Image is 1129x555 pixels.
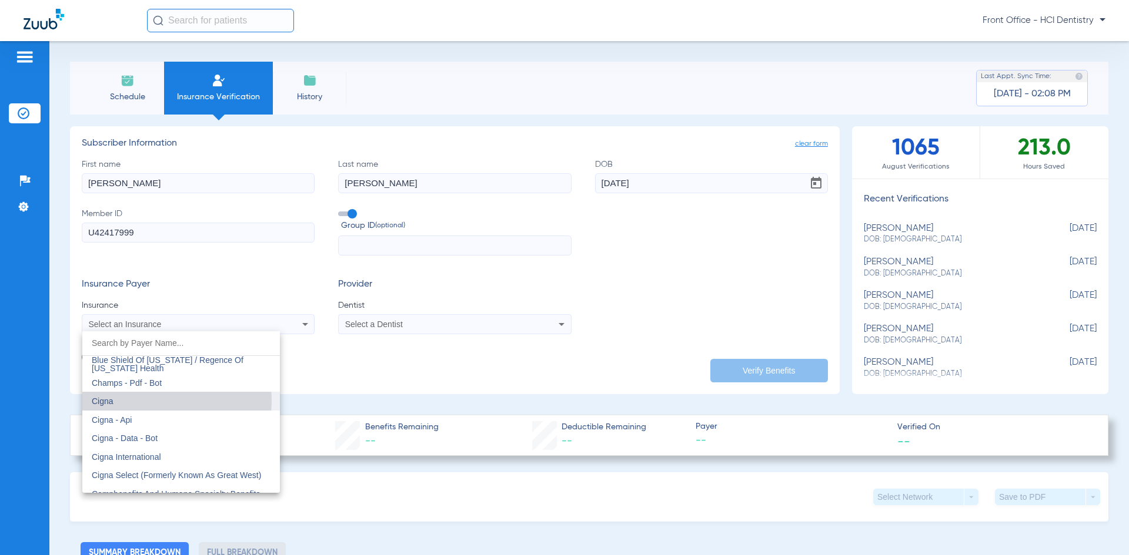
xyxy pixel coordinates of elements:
[92,415,132,425] span: Cigna - Api
[92,470,261,480] span: Cigna Select (Formerly Known As Great West)
[92,489,260,499] span: Compbenefits And Humana Specialty Benefits
[82,331,280,355] input: dropdown search
[1070,499,1129,555] iframe: Chat Widget
[92,378,162,388] span: Champs - Pdf - Bot
[92,355,243,373] span: Blue Shield Of [US_STATE] / Regence Of [US_STATE] Health
[92,433,158,443] span: Cigna - Data - Bot
[92,396,113,406] span: Cigna
[92,452,161,462] span: Cigna International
